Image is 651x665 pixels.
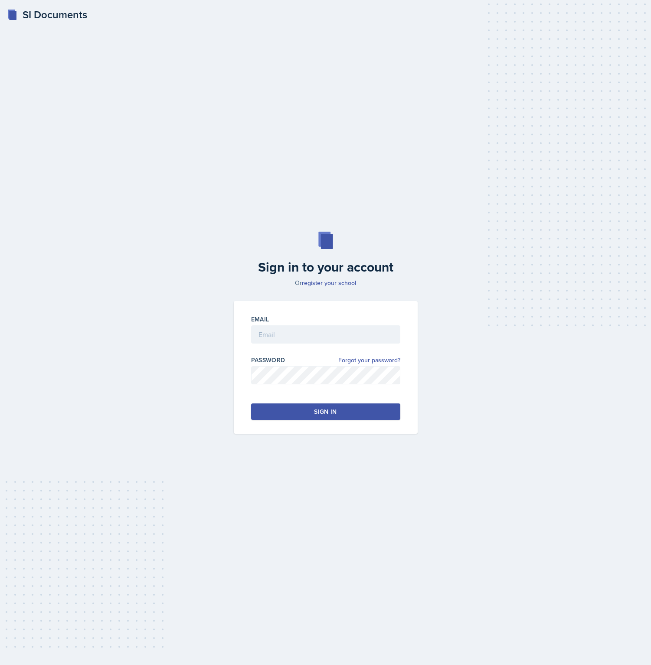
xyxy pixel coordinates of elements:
[251,315,269,324] label: Email
[7,7,87,23] a: SI Documents
[229,259,423,275] h2: Sign in to your account
[314,407,337,416] div: Sign in
[302,278,356,287] a: register your school
[251,325,400,344] input: Email
[229,278,423,287] p: Or
[338,356,400,365] a: Forgot your password?
[251,403,400,420] button: Sign in
[251,356,285,364] label: Password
